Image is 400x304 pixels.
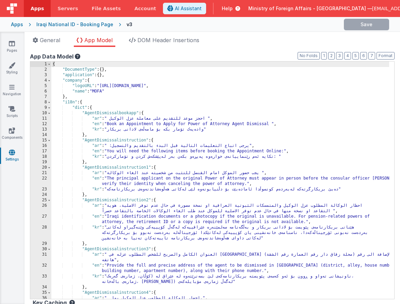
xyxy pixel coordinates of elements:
[30,159,51,165] div: 19
[30,138,51,143] div: 15
[328,52,335,60] button: 2
[30,52,395,61] div: App Data Model
[30,83,51,89] div: 5
[30,290,51,295] div: 35
[321,52,327,60] button: 1
[30,274,51,285] div: 33
[344,52,351,60] button: 4
[30,247,51,252] div: 30
[298,52,320,60] button: No Folds
[30,241,51,247] div: 29
[30,198,51,203] div: 25
[30,187,51,192] div: 23
[30,165,51,170] div: 20
[163,3,206,14] button: AI Assistant
[30,116,51,121] div: 11
[30,170,51,176] div: 21
[84,37,113,44] span: App Model
[57,5,78,12] span: Servers
[30,143,51,149] div: 16
[36,21,113,28] div: Iraqi National ID - Booking Page
[137,37,199,44] span: DOM Header Insertions
[30,67,51,72] div: 2
[30,100,51,105] div: 8
[30,295,51,301] div: 36
[30,285,51,290] div: 34
[175,5,202,12] span: AI Assistant
[30,263,51,274] div: 32
[30,111,51,116] div: 10
[30,225,51,241] div: 28
[11,21,23,28] div: Apps
[30,132,51,138] div: 14
[30,62,51,67] div: 1
[368,52,375,60] button: 7
[30,89,51,94] div: 6
[377,52,395,60] button: Format
[248,5,372,12] span: Ministry of Foreign Affairs - [GEOGRAPHIC_DATA] —
[30,203,51,214] div: 26
[360,52,367,60] button: 6
[31,5,44,12] span: Apps
[30,154,51,159] div: 18
[30,252,51,263] div: 31
[352,52,359,60] button: 5
[344,19,389,30] button: Save
[222,5,233,12] span: Help
[30,72,51,78] div: 3
[30,192,51,198] div: 24
[127,21,135,28] div: v3
[30,94,51,100] div: 7
[30,176,51,187] div: 22
[40,37,60,44] span: General
[336,52,343,60] button: 3
[30,127,51,132] div: 13
[30,78,51,83] div: 4
[30,149,51,154] div: 17
[30,105,51,111] div: 9
[92,5,121,12] span: File Assets
[30,214,51,225] div: 27
[30,121,51,127] div: 12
